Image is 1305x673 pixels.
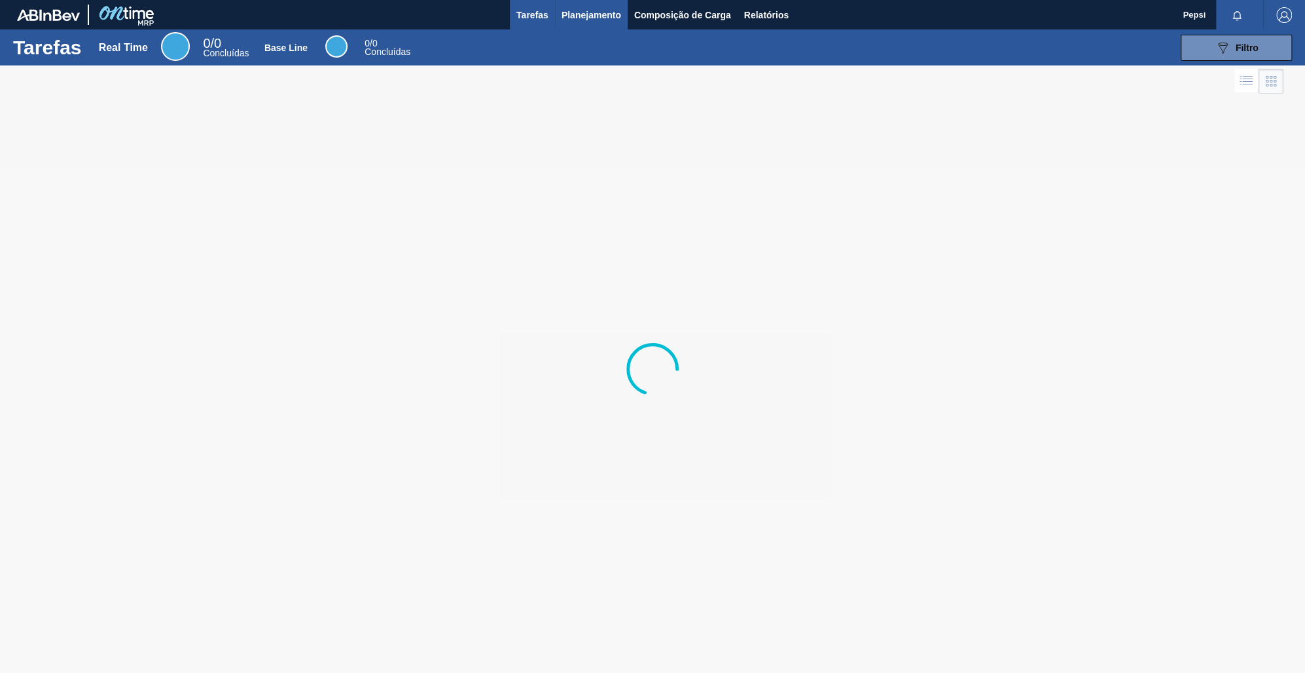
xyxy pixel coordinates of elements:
[17,9,80,21] img: TNhmsLtSVTkK8tSr43FrP2fwEKptu5GPRR3wAAAABJRU5ErkJggg==
[1216,6,1258,24] button: Notificações
[365,39,410,56] div: Base Line
[13,40,82,55] h1: Tarefas
[99,42,148,54] div: Real Time
[203,36,210,50] span: 0
[1181,35,1292,61] button: Filtro
[365,38,370,48] span: 0
[365,46,410,57] span: Concluídas
[1276,7,1292,23] img: Logout
[161,32,190,61] div: Real Time
[365,38,377,48] span: / 0
[1236,43,1259,53] span: Filtro
[203,48,249,58] span: Concluídas
[516,7,548,23] span: Tarefas
[203,36,221,50] span: / 0
[562,7,621,23] span: Planejamento
[325,35,348,58] div: Base Line
[203,38,249,58] div: Real Time
[264,43,308,53] div: Base Line
[634,7,731,23] span: Composição de Carga
[744,7,789,23] span: Relatórios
